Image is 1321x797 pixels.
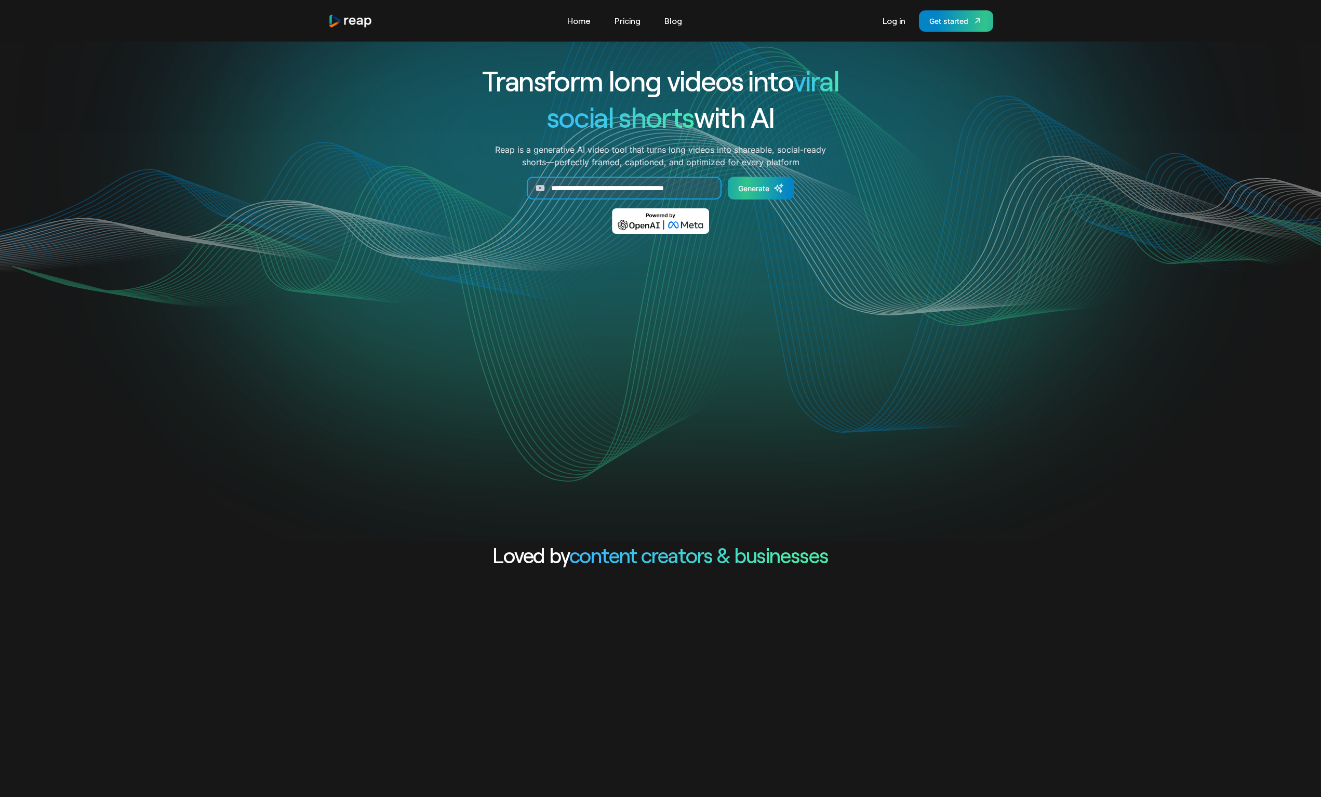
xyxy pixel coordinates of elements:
[877,12,911,29] a: Log in
[738,183,769,194] div: Generate
[793,63,839,97] span: viral
[919,10,993,32] a: Get started
[445,62,877,99] h1: Transform long videos into
[659,12,687,29] a: Blog
[328,14,373,28] img: reap logo
[728,177,794,200] a: Generate
[328,14,373,28] a: home
[562,12,596,29] a: Home
[495,143,826,168] p: Reap is a generative AI video tool that turns long videos into shareable, social-ready shorts—per...
[612,208,709,234] img: Powered by OpenAI & Meta
[569,542,829,567] span: content creators & businesses
[451,249,870,458] video: Your browser does not support the video tag.
[929,16,968,26] div: Get started
[445,99,877,135] h1: with AI
[547,100,694,134] span: social shorts
[445,177,877,200] form: Generate Form
[609,12,646,29] a: Pricing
